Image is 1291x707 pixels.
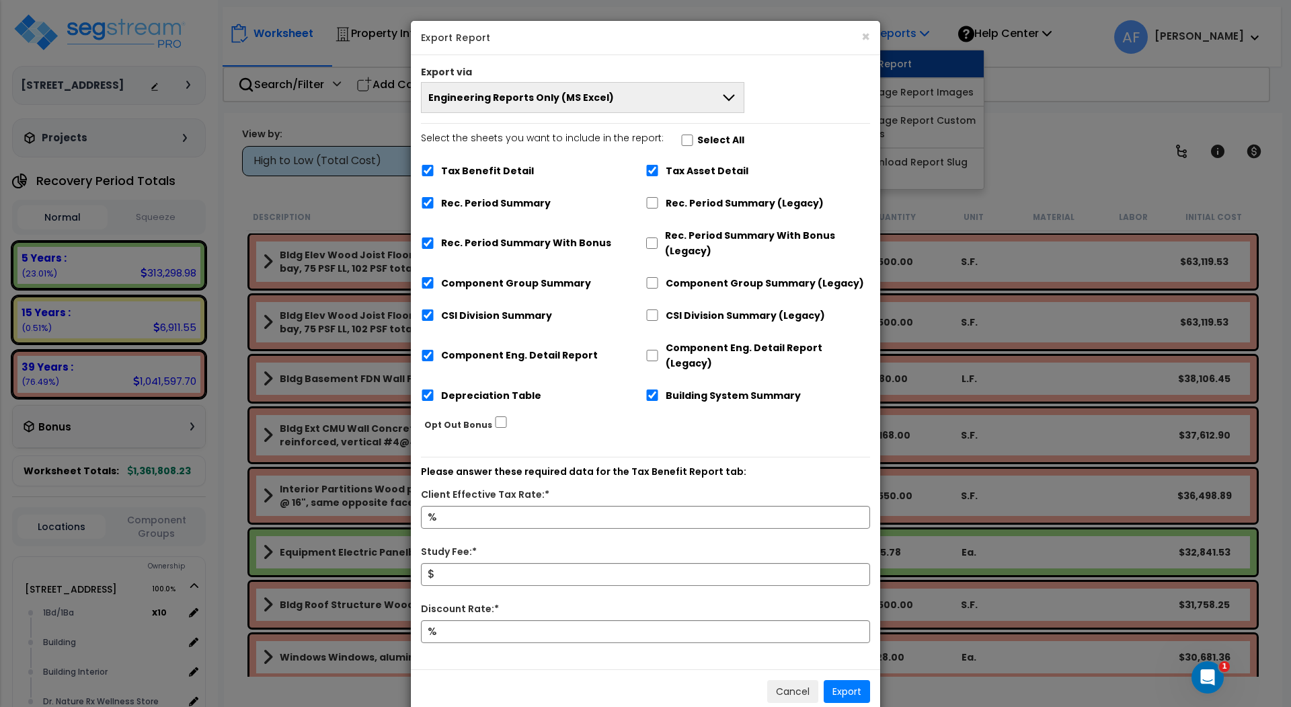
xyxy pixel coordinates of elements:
[421,31,870,44] h5: Export Report
[428,566,435,582] span: $
[767,680,818,703] button: Cancel
[861,30,870,44] button: ×
[441,348,598,363] label: Component Eng. Detail Report
[421,464,870,480] p: Please answer these required data for the Tax Benefit Report tab:
[697,133,744,148] label: Select All
[428,509,437,525] span: %
[421,544,477,560] label: Study Fee:*
[441,235,611,251] label: Rec. Period Summary With Bonus
[421,65,472,79] label: Export via
[421,82,744,113] button: Engineering Reports Only (MS Excel)
[1191,661,1224,694] iframe: Intercom live chat
[666,308,825,324] label: CSI Division Summary (Legacy)
[666,163,748,179] label: Tax Asset Detail
[666,196,824,211] label: Rec. Period Summary (Legacy)
[428,91,614,104] span: Engineering Reports Only (MS Excel)
[665,228,870,259] label: Rec. Period Summary With Bonus (Legacy)
[441,163,534,179] label: Tax Benefit Detail
[421,487,549,503] label: Client Effective Tax Rate:*
[441,196,551,211] label: Rec. Period Summary
[428,624,437,639] span: %
[666,388,801,404] label: Building System Summary
[824,680,870,703] button: Export
[424,417,492,433] label: Opt Out Bonus
[666,276,864,291] label: Component Group Summary (Legacy)
[1219,661,1230,672] span: 1
[680,135,694,146] input: Select the sheets you want to include in the report:Select All
[421,131,664,147] p: Select the sheets you want to include in the report:
[666,340,870,371] label: Component Eng. Detail Report (Legacy)
[441,308,552,324] label: CSI Division Summary
[441,388,541,404] label: Depreciation Table
[441,276,591,291] label: Component Group Summary
[421,601,499,617] label: Discount Rate:*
